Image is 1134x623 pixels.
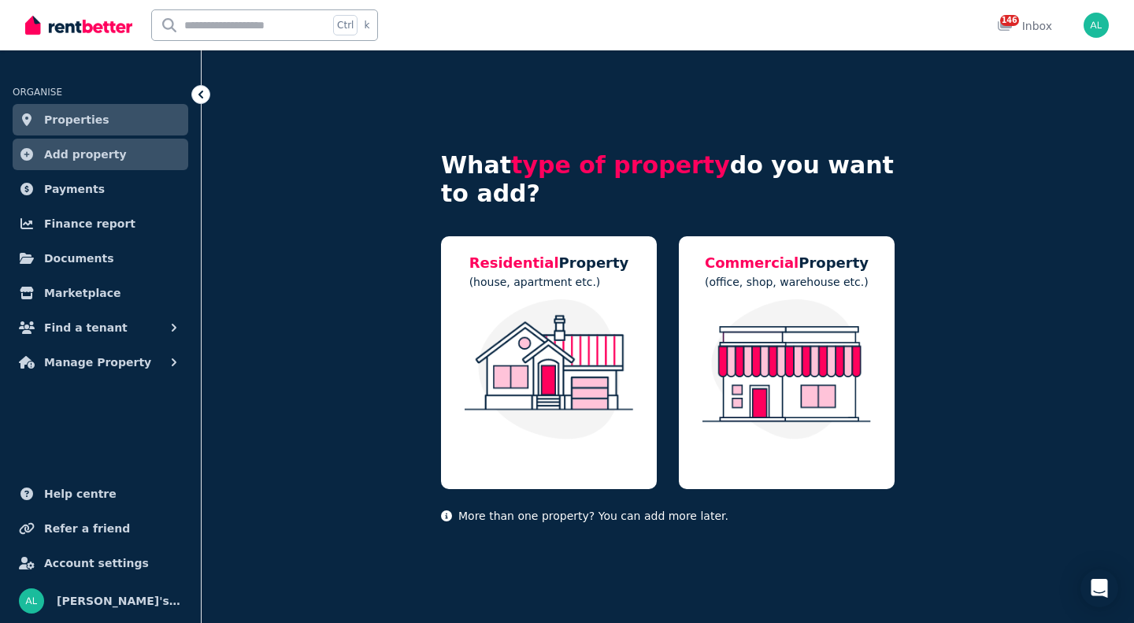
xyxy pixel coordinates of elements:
[441,508,895,524] p: More than one property? You can add more later.
[19,588,44,614] img: Sydney Sotheby's LNS
[441,151,895,208] h4: What do you want to add?
[13,243,188,274] a: Documents
[44,484,117,503] span: Help centre
[44,554,149,573] span: Account settings
[13,277,188,309] a: Marketplace
[44,284,120,302] span: Marketplace
[57,591,182,610] span: [PERSON_NAME]'s LNS
[705,252,869,274] h5: Property
[44,353,151,372] span: Manage Property
[44,318,128,337] span: Find a tenant
[457,299,641,439] img: Residential Property
[333,15,358,35] span: Ctrl
[1080,569,1118,607] div: Open Intercom Messenger
[13,87,62,98] span: ORGANISE
[997,18,1052,34] div: Inbox
[705,274,869,290] p: (office, shop, warehouse etc.)
[13,104,188,135] a: Properties
[13,547,188,579] a: Account settings
[469,274,629,290] p: (house, apartment etc.)
[13,208,188,239] a: Finance report
[44,145,127,164] span: Add property
[44,249,114,268] span: Documents
[13,347,188,378] button: Manage Property
[511,151,730,179] span: type of property
[44,180,105,198] span: Payments
[44,214,135,233] span: Finance report
[364,19,369,32] span: k
[13,513,188,544] a: Refer a friend
[25,13,132,37] img: RentBetter
[44,519,130,538] span: Refer a friend
[13,478,188,510] a: Help centre
[13,173,188,205] a: Payments
[469,254,559,271] span: Residential
[13,139,188,170] a: Add property
[44,110,109,129] span: Properties
[695,299,879,439] img: Commercial Property
[13,312,188,343] button: Find a tenant
[1084,13,1109,38] img: Sydney Sotheby's LNS
[1000,15,1019,26] span: 146
[705,254,799,271] span: Commercial
[469,252,629,274] h5: Property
